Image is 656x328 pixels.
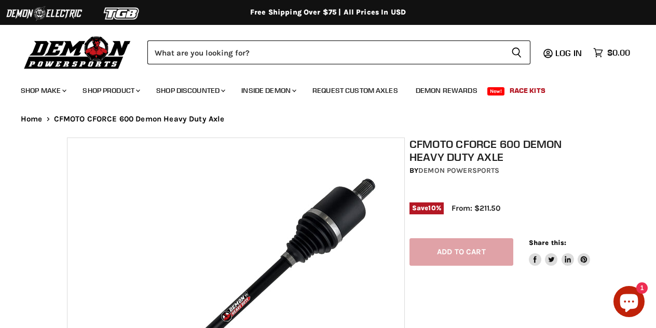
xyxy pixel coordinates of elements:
[305,80,406,101] a: Request Custom Axles
[54,115,225,124] span: CFMOTO CFORCE 600 Demon Heavy Duty Axle
[529,238,591,266] aside: Share this:
[13,76,627,101] ul: Main menu
[502,80,553,101] a: Race Kits
[555,48,582,58] span: Log in
[21,34,134,71] img: Demon Powersports
[13,80,73,101] a: Shop Make
[147,40,503,64] input: Search
[610,286,648,320] inbox-online-store-chat: Shopify online store chat
[428,204,435,212] span: 10
[409,202,444,214] span: Save %
[21,115,43,124] a: Home
[409,165,594,176] div: by
[529,239,566,247] span: Share this:
[409,138,594,163] h1: CFMOTO CFORCE 600 Demon Heavy Duty Axle
[452,203,500,213] span: From: $211.50
[408,80,485,101] a: Demon Rewards
[503,40,530,64] button: Search
[418,166,499,175] a: Demon Powersports
[487,87,505,95] span: New!
[148,80,231,101] a: Shop Discounted
[234,80,303,101] a: Inside Demon
[75,80,146,101] a: Shop Product
[607,48,630,58] span: $0.00
[147,40,530,64] form: Product
[588,45,635,60] a: $0.00
[5,4,83,23] img: Demon Electric Logo 2
[551,48,588,58] a: Log in
[83,4,161,23] img: TGB Logo 2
